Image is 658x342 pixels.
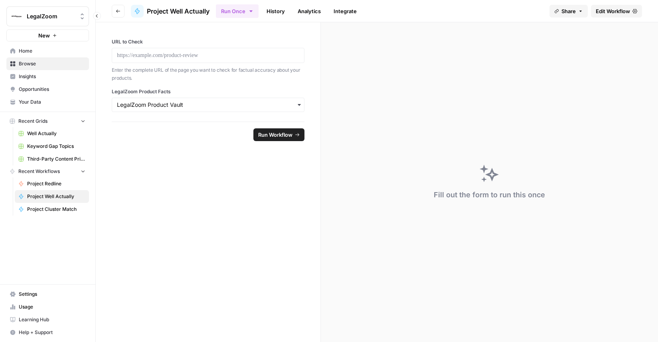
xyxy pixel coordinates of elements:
[15,127,89,140] a: Well Actually
[19,47,85,55] span: Home
[262,5,290,18] a: History
[329,5,362,18] a: Integrate
[15,153,89,165] a: Third-Party Content Prioritization
[27,155,85,163] span: Third-Party Content Prioritization
[18,168,60,175] span: Recent Workflows
[9,9,24,24] img: LegalZoom Logo
[6,326,89,339] button: Help + Support
[6,45,89,57] a: Home
[19,86,85,93] span: Opportunities
[6,83,89,96] a: Opportunities
[27,130,85,137] span: Well Actually
[6,313,89,326] a: Learning Hub
[19,73,85,80] span: Insights
[27,143,85,150] span: Keyword Gap Topics
[6,96,89,108] a: Your Data
[19,303,85,311] span: Usage
[293,5,326,18] a: Analytics
[596,7,630,15] span: Edit Workflow
[6,70,89,83] a: Insights
[117,101,299,109] input: LegalZoom Product Vault
[434,189,545,200] div: Fill out the form to run this once
[18,118,47,125] span: Recent Grids
[19,98,85,106] span: Your Data
[131,5,209,18] a: Project Well Actually
[549,5,588,18] button: Share
[19,316,85,323] span: Learning Hub
[19,60,85,67] span: Browse
[27,193,85,200] span: Project Well Actually
[112,88,304,95] label: LegalZoom Product Facts
[6,301,89,313] a: Usage
[112,38,304,45] label: URL to Check
[6,57,89,70] a: Browse
[6,165,89,177] button: Recent Workflows
[15,203,89,216] a: Project Cluster Match
[112,66,304,82] p: Enter the complete URL of the page you want to check for factual accuracy about your products.
[147,6,209,16] span: Project Well Actually
[6,115,89,127] button: Recent Grids
[15,190,89,203] a: Project Well Actually
[6,6,89,26] button: Workspace: LegalZoom
[6,29,89,41] button: New
[19,291,85,298] span: Settings
[258,131,292,139] span: Run Workflow
[6,288,89,301] a: Settings
[591,5,642,18] a: Edit Workflow
[27,12,75,20] span: LegalZoom
[253,128,304,141] button: Run Workflow
[27,180,85,187] span: Project Redline
[19,329,85,336] span: Help + Support
[27,206,85,213] span: Project Cluster Match
[561,7,576,15] span: Share
[216,4,259,18] button: Run Once
[38,31,50,39] span: New
[15,177,89,190] a: Project Redline
[15,140,89,153] a: Keyword Gap Topics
